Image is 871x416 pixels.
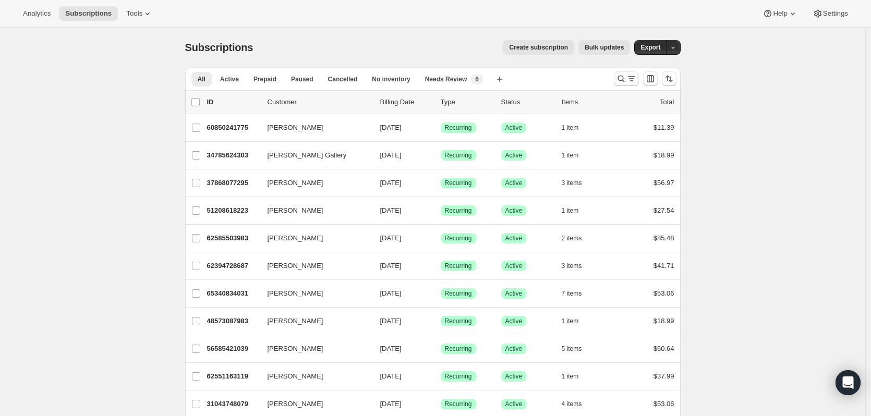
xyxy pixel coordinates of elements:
span: 3 items [562,179,582,187]
span: Bulk updates [585,43,624,52]
span: [PERSON_NAME] [268,371,323,382]
span: [PERSON_NAME] [268,316,323,326]
button: 1 item [562,314,590,328]
button: [PERSON_NAME] [261,202,366,219]
span: [PERSON_NAME] [268,233,323,243]
span: 7 items [562,289,582,298]
span: 1 item [562,317,579,325]
div: 62394728687[PERSON_NAME][DATE]SuccessRecurringSuccessActive3 items$41.71 [207,259,674,273]
button: Search and filter results [614,71,639,86]
span: Active [505,400,523,408]
span: [PERSON_NAME] [268,399,323,409]
div: 37868077295[PERSON_NAME][DATE]SuccessRecurringSuccessActive3 items$56.97 [207,176,674,190]
button: [PERSON_NAME] [261,175,366,191]
button: 3 items [562,259,594,273]
button: [PERSON_NAME] [261,285,366,302]
span: Active [220,75,239,83]
span: Tools [126,9,142,18]
span: [PERSON_NAME] Gallery [268,150,347,161]
button: [PERSON_NAME] [261,258,366,274]
p: Customer [268,97,372,107]
span: 1 item [562,372,579,381]
div: 62551163119[PERSON_NAME][DATE]SuccessRecurringSuccessActive1 item$37.99 [207,369,674,384]
span: 1 item [562,151,579,160]
span: Active [505,345,523,353]
button: Tools [120,6,159,21]
button: [PERSON_NAME] [261,340,366,357]
div: 56585421039[PERSON_NAME][DATE]SuccessRecurringSuccessActive5 items$60.64 [207,341,674,356]
span: Active [505,262,523,270]
span: Active [505,372,523,381]
span: $60.64 [654,345,674,352]
button: [PERSON_NAME] [261,230,366,247]
span: [PERSON_NAME] [268,123,323,133]
div: 34785624303[PERSON_NAME] Gallery[DATE]SuccessRecurringSuccessActive1 item$18.99 [207,148,674,163]
span: Recurring [445,206,472,215]
span: Active [505,206,523,215]
span: Active [505,317,523,325]
span: Active [505,179,523,187]
span: Recurring [445,372,472,381]
div: IDCustomerBilling DateTypeStatusItemsTotal [207,97,674,107]
span: 5 items [562,345,582,353]
button: 1 item [562,120,590,135]
button: Settings [806,6,854,21]
p: 56585421039 [207,344,259,354]
p: 62394728687 [207,261,259,271]
span: [PERSON_NAME] [268,178,323,188]
span: 1 item [562,124,579,132]
div: Type [441,97,493,107]
p: 31043748079 [207,399,259,409]
span: Active [505,124,523,132]
span: $56.97 [654,179,674,187]
span: Help [773,9,787,18]
button: 4 items [562,397,594,411]
span: $18.99 [654,151,674,159]
span: 4 items [562,400,582,408]
span: $53.06 [654,400,674,408]
span: Recurring [445,317,472,325]
button: [PERSON_NAME] [261,396,366,412]
span: Needs Review [425,75,467,83]
button: 1 item [562,203,590,218]
button: Create new view [491,72,508,87]
span: Active [505,151,523,160]
p: 34785624303 [207,150,259,161]
span: 6 [475,75,479,83]
span: [DATE] [380,372,402,380]
span: Create subscription [509,43,568,52]
button: Bulk updates [578,40,630,55]
span: Recurring [445,234,472,242]
span: 1 item [562,206,579,215]
button: [PERSON_NAME] [261,313,366,329]
p: 48573087983 [207,316,259,326]
div: 60850241775[PERSON_NAME][DATE]SuccessRecurringSuccessActive1 item$11.39 [207,120,674,135]
div: 62585503983[PERSON_NAME][DATE]SuccessRecurringSuccessActive2 items$85.48 [207,231,674,246]
p: Total [660,97,674,107]
div: Open Intercom Messenger [836,370,861,395]
span: No inventory [372,75,410,83]
span: Active [505,289,523,298]
p: 62551163119 [207,371,259,382]
div: 51208618223[PERSON_NAME][DATE]SuccessRecurringSuccessActive1 item$27.54 [207,203,674,218]
span: [DATE] [380,400,402,408]
span: Recurring [445,124,472,132]
span: Recurring [445,400,472,408]
button: 3 items [562,176,594,190]
button: Analytics [17,6,57,21]
span: Paused [291,75,313,83]
span: Settings [823,9,848,18]
span: [PERSON_NAME] [268,205,323,216]
p: Status [501,97,553,107]
span: $37.99 [654,372,674,380]
span: $27.54 [654,206,674,214]
p: Billing Date [380,97,432,107]
p: 65340834031 [207,288,259,299]
button: 1 item [562,369,590,384]
span: Recurring [445,262,472,270]
span: Analytics [23,9,51,18]
span: Recurring [445,151,472,160]
span: [DATE] [380,289,402,297]
span: Active [505,234,523,242]
span: [DATE] [380,179,402,187]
